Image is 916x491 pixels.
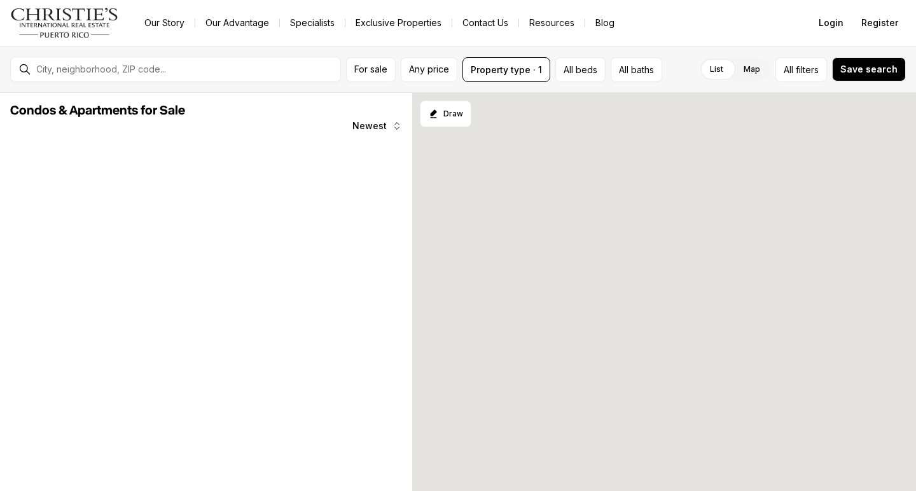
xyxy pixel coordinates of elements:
[409,64,449,74] span: Any price
[861,18,898,28] span: Register
[832,57,906,81] button: Save search
[10,8,119,38] img: logo
[134,14,195,32] a: Our Story
[611,57,662,82] button: All baths
[700,58,733,81] label: List
[354,64,387,74] span: For sale
[519,14,585,32] a: Resources
[733,58,770,81] label: Map
[10,104,185,117] span: Condos & Apartments for Sale
[345,113,410,139] button: Newest
[401,57,457,82] button: Any price
[462,57,550,82] button: Property type · 1
[352,121,387,131] span: Newest
[420,100,471,127] button: Start drawing
[195,14,279,32] a: Our Advantage
[854,10,906,36] button: Register
[280,14,345,32] a: Specialists
[585,14,625,32] a: Blog
[452,14,518,32] button: Contact Us
[345,14,452,32] a: Exclusive Properties
[784,63,793,76] span: All
[819,18,843,28] span: Login
[346,57,396,82] button: For sale
[555,57,606,82] button: All beds
[775,57,827,82] button: Allfilters
[840,64,898,74] span: Save search
[811,10,851,36] button: Login
[796,63,819,76] span: filters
